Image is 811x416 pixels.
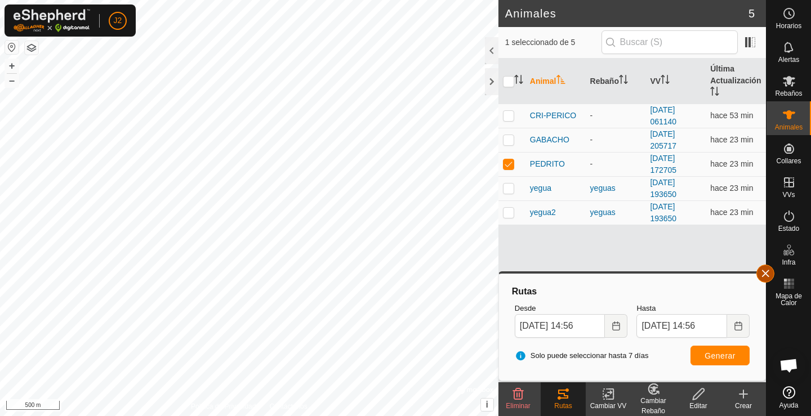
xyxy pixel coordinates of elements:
span: 6 oct 2025, 14:03 [710,111,753,120]
p-sorticon: Activar para ordenar [556,77,565,86]
button: Choose Date [605,314,627,338]
span: Animales [775,124,803,131]
button: Capas del Mapa [25,41,38,55]
span: Ayuda [779,402,799,409]
div: Cambiar VV [586,401,631,411]
span: Infra [782,259,795,266]
div: - [590,158,641,170]
div: yeguas [590,207,641,218]
span: GABACHO [530,134,569,146]
div: - [590,134,641,146]
span: 1 seleccionado de 5 [505,37,601,48]
th: VV [645,59,706,104]
span: i [486,400,488,409]
button: Restablecer Mapa [5,41,19,54]
a: [DATE] 172705 [650,154,676,175]
span: Alertas [778,56,799,63]
span: Mapa de Calor [769,293,808,306]
label: Hasta [636,303,750,314]
span: J2 [114,15,122,26]
a: [DATE] 193650 [650,178,676,199]
img: Logo Gallagher [14,9,90,32]
th: Rebaño [586,59,646,104]
span: Horarios [776,23,801,29]
span: Rebaños [775,90,802,97]
button: i [481,399,493,411]
a: [DATE] 193650 [650,202,676,223]
p-sorticon: Activar para ordenar [661,77,670,86]
div: Rutas [541,401,586,411]
p-sorticon: Activar para ordenar [710,88,719,97]
a: Política de Privacidad [191,401,256,411]
p-sorticon: Activar para ordenar [514,77,523,86]
input: Buscar (S) [601,30,738,54]
a: [DATE] 205717 [650,129,676,150]
th: Última Actualización [706,59,766,104]
span: 5 [748,5,755,22]
span: PEDRITO [530,158,565,170]
button: Choose Date [727,314,750,338]
div: yeguas [590,182,641,194]
span: Collares [776,158,801,164]
span: Solo puede seleccionar hasta 7 días [515,350,649,361]
div: Crear [721,401,766,411]
a: Ayuda [767,382,811,413]
p-sorticon: Activar para ordenar [619,77,628,86]
div: Chat abierto [772,348,806,382]
th: Animal [525,59,586,104]
a: [DATE] 061140 [650,105,676,126]
a: Contáctenos [269,401,307,411]
div: - [590,110,641,122]
label: Desde [515,303,628,314]
button: + [5,59,19,73]
div: Cambiar Rebaño [631,396,676,416]
button: Generar [690,346,750,365]
div: Rutas [510,285,754,298]
div: Editar [676,401,721,411]
span: 6 oct 2025, 14:33 [710,184,753,193]
span: Eliminar [506,402,530,410]
span: 6 oct 2025, 14:33 [710,159,753,168]
span: yegua [530,182,551,194]
span: 6 oct 2025, 14:32 [710,135,753,144]
span: VVs [782,191,795,198]
span: CRI-PERICO [530,110,576,122]
button: – [5,74,19,87]
span: Estado [778,225,799,232]
span: 6 oct 2025, 14:33 [710,208,753,217]
span: Generar [705,351,736,360]
h2: Animales [505,7,748,20]
span: yegua2 [530,207,556,218]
